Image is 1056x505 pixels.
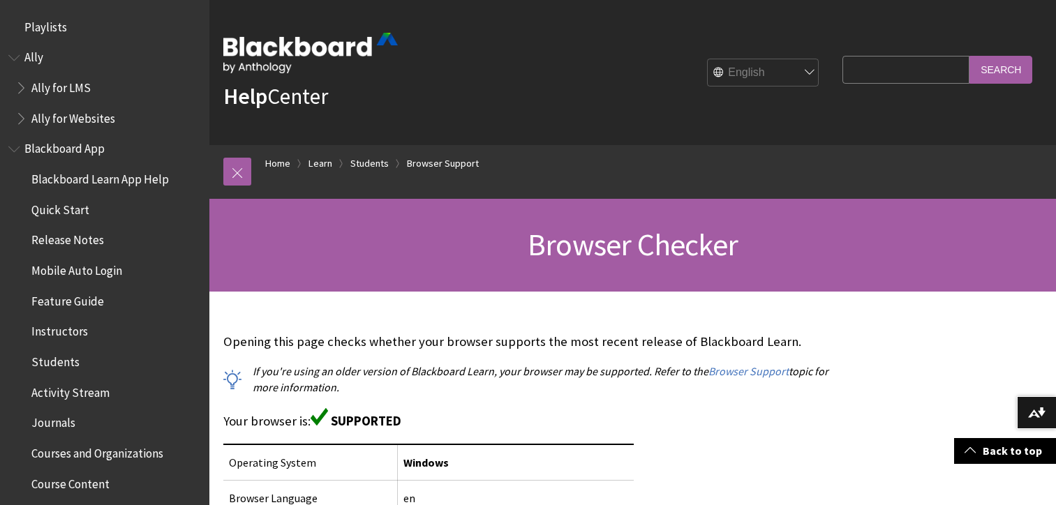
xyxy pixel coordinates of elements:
a: HelpCenter [223,82,328,110]
span: Blackboard Learn App Help [31,167,169,186]
span: Activity Stream [31,381,110,400]
span: Mobile Auto Login [31,259,122,278]
select: Site Language Selector [708,59,819,87]
nav: Book outline for Playlists [8,15,201,39]
span: Quick Start [31,198,89,217]
p: Opening this page checks whether your browser supports the most recent release of Blackboard Learn. [223,333,835,351]
td: Operating System [223,444,398,481]
span: Courses and Organizations [31,442,163,460]
span: Journals [31,412,75,430]
span: Release Notes [31,229,104,248]
a: Browser Support [407,155,479,172]
a: Home [265,155,290,172]
a: Learn [308,155,332,172]
span: Windows [403,455,449,469]
strong: Help [223,82,267,110]
span: Ally for LMS [31,76,91,95]
img: Blackboard by Anthology [223,33,398,73]
span: Feature Guide [31,289,104,308]
a: Students [350,155,389,172]
span: en [403,491,415,505]
span: Browser Checker [528,225,738,264]
p: If you're using an older version of Blackboard Learn, your browser may be supported. Refer to the... [223,363,835,395]
span: Students [31,350,80,369]
span: Playlists [24,15,67,34]
span: Course Content [31,472,110,491]
span: Ally [24,46,43,65]
nav: Book outline for Anthology Ally Help [8,46,201,130]
span: Ally for Websites [31,107,115,126]
p: Your browser is: [223,408,835,430]
a: Back to top [954,438,1056,464]
input: Search [969,56,1032,83]
a: Browser Support [708,364,789,379]
img: Green supported icon [311,408,328,425]
span: SUPPORTED [331,413,401,429]
span: Instructors [31,320,88,339]
span: Blackboard App [24,137,105,156]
